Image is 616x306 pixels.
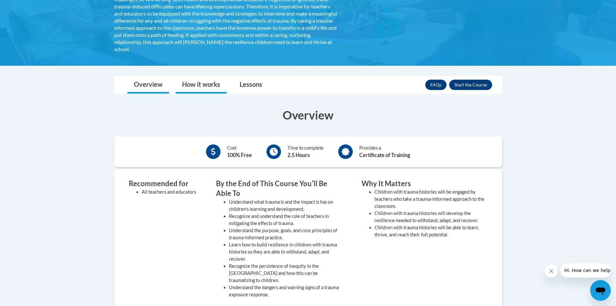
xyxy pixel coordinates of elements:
[287,144,324,159] div: Time to complete
[590,280,611,301] iframe: Button to launch messaging window
[545,265,558,278] iframe: Close message
[374,188,488,210] li: Children with trauma histories will be engaged by teachers who take a trauma-informed approach to...
[176,76,227,94] a: How it works
[229,227,342,241] li: Understand the purpose, goals, and core principles of trauma-informed practice.
[560,263,611,278] iframe: Message from company
[114,107,502,123] h3: Overview
[227,152,252,158] b: 100% Free
[233,76,269,94] a: Lessons
[4,5,52,10] span: Hi. How can we help?
[129,179,197,189] h3: Recommended for
[229,284,342,298] li: Understand the dangers and warning signs of a trauma exposure response.
[449,80,492,90] button: Enroll
[359,144,410,159] div: Provides a
[362,179,488,189] h3: Why It Matters
[287,152,310,158] b: 2.5 Hours
[229,263,342,284] li: Recognize the persistence of inequity in the [GEOGRAPHIC_DATA] and how this can be traumatizing t...
[374,210,488,224] li: Children with trauma histories will develop the resilience needed to withstand, adapt, and recover.
[359,152,410,158] b: Certificate of Training
[374,224,488,238] li: Children with trauma histories will be able to learn, thrive, and reach their full potential.
[216,179,342,199] h3: By the End of This Course Youʹll Be Able To
[127,76,169,94] a: Overview
[229,213,342,227] li: Recognize and understand the role of teachers in mitigating the effects of trauma.
[142,188,197,196] li: All teachers and educators
[227,144,252,159] div: Cost
[229,241,342,263] li: Learn how to build resilience in children with trauma histories so they are able to withstand, ad...
[229,198,342,213] li: Understand what trauma is and the impact is has on children's learning and development.
[425,80,447,90] a: FAQs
